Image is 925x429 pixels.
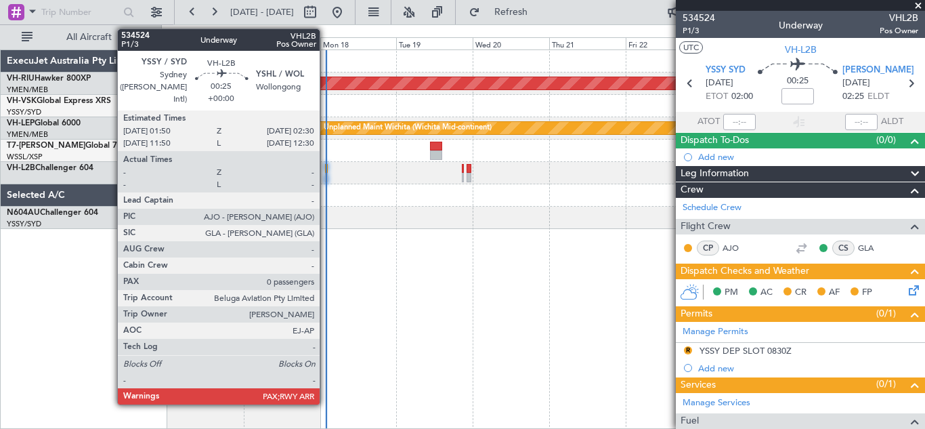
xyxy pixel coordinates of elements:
[731,90,753,104] span: 02:00
[230,6,294,18] span: [DATE] - [DATE]
[829,286,840,300] span: AF
[35,33,143,42] span: All Aircraft
[681,306,712,322] span: Permits
[787,75,809,88] span: 00:25
[681,166,749,182] span: Leg Information
[681,182,704,198] span: Crew
[706,64,746,77] span: YSSY SYD
[681,133,749,148] span: Dispatch To-Dos
[244,37,320,49] div: Sun 17
[320,37,397,49] div: Mon 18
[462,1,544,23] button: Refresh
[684,346,692,354] button: R
[15,26,147,48] button: All Aircraft
[396,37,473,49] div: Tue 19
[867,90,889,104] span: ELDT
[164,27,187,39] div: [DATE]
[7,129,48,140] a: YMEN/MEB
[706,90,728,104] span: ETOT
[880,25,918,37] span: Pos Owner
[681,413,699,429] span: Fuel
[697,115,720,129] span: ATOT
[7,97,111,105] a: VH-VSKGlobal Express XRS
[7,107,41,117] a: YSSY/SYD
[7,152,43,162] a: WSSL/XSP
[41,2,119,22] input: Trip Number
[549,37,626,49] div: Thu 21
[7,97,37,105] span: VH-VSK
[858,242,888,254] a: GLA
[7,219,41,229] a: YSSY/SYD
[698,151,918,163] div: Add new
[779,18,823,33] div: Underway
[7,75,91,83] a: VH-RIUHawker 800XP
[7,142,85,150] span: T7-[PERSON_NAME]
[7,209,40,217] span: N604AU
[177,140,337,161] div: Planned Maint [GEOGRAPHIC_DATA] (Seletar)
[683,25,715,37] span: P1/3
[706,77,733,90] span: [DATE]
[7,164,35,172] span: VH-L2B
[723,114,756,130] input: --:--
[683,11,715,25] span: 534524
[880,11,918,25] span: VHL2B
[683,325,748,339] a: Manage Permits
[876,377,896,391] span: (0/1)
[483,7,540,17] span: Refresh
[876,133,896,147] span: (0/0)
[7,75,35,83] span: VH-RIU
[679,41,703,54] button: UTC
[881,115,903,129] span: ALDT
[681,264,809,279] span: Dispatch Checks and Weather
[7,85,48,95] a: YMEN/MEB
[7,142,131,150] a: T7-[PERSON_NAME]Global 7500
[725,286,738,300] span: PM
[683,201,741,215] a: Schedule Crew
[842,77,870,90] span: [DATE]
[7,119,35,127] span: VH-LEP
[167,37,244,49] div: Sat 16
[7,164,93,172] a: VH-L2BChallenger 604
[626,37,702,49] div: Fri 22
[723,242,753,254] a: AJO
[795,286,806,300] span: CR
[7,119,81,127] a: VH-LEPGlobal 6000
[324,118,492,138] div: Unplanned Maint Wichita (Wichita Mid-continent)
[7,209,98,217] a: N604AUChallenger 604
[700,345,792,356] div: YSSY DEP SLOT 0830Z
[842,64,914,77] span: [PERSON_NAME]
[876,306,896,321] span: (0/1)
[785,43,817,57] span: VH-L2B
[683,396,750,410] a: Manage Services
[842,90,864,104] span: 02:25
[832,241,855,256] div: CS
[681,377,716,393] span: Services
[862,286,872,300] span: FP
[760,286,773,300] span: AC
[681,219,731,234] span: Flight Crew
[698,363,918,374] div: Add new
[473,37,549,49] div: Wed 20
[697,241,719,256] div: CP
